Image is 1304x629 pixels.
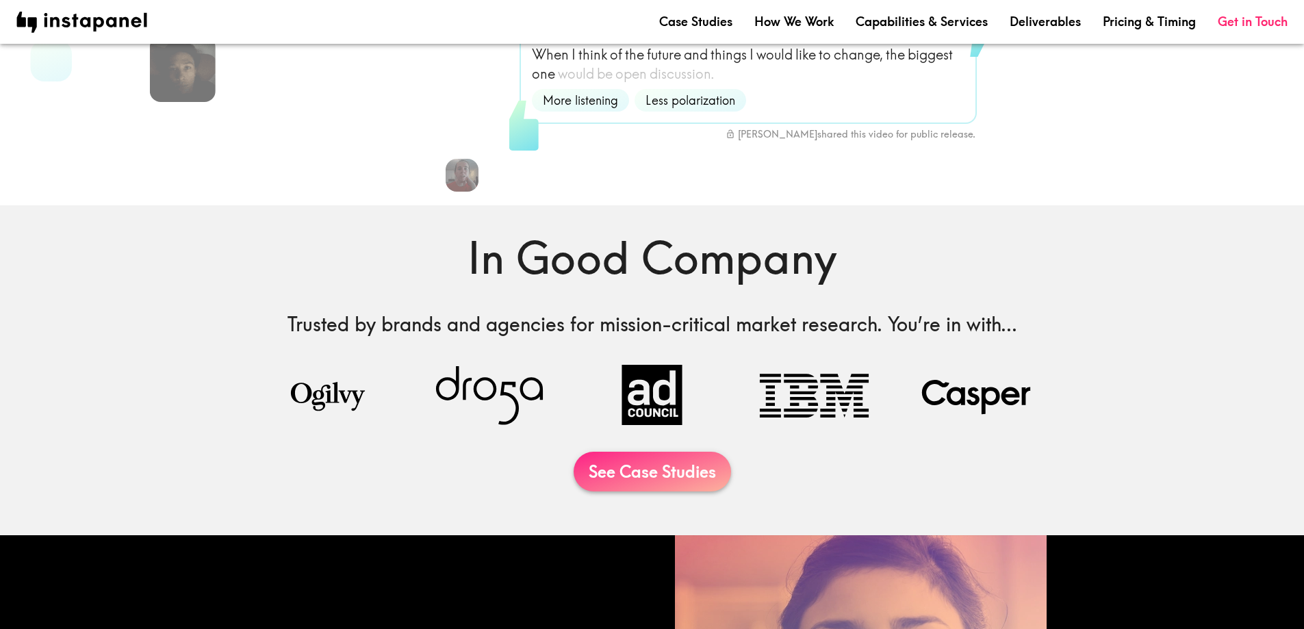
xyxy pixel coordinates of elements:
[532,64,555,84] span: one
[754,13,834,30] a: How We Work
[16,12,147,33] img: instapanel
[535,92,626,109] span: More listening
[574,452,731,491] a: See Case Studies
[1103,13,1196,30] a: Pricing & Timing
[258,374,398,415] img: Ogilvy logo
[572,45,576,64] span: I
[819,45,831,64] span: to
[795,45,816,64] span: like
[637,92,743,109] span: Less polarization
[886,45,905,64] span: the
[258,227,1047,289] h1: In Good Company
[420,365,560,425] img: Droga5 logo
[558,64,594,84] span: would
[1010,13,1081,30] a: Deliverables
[711,45,747,64] span: things
[446,159,478,192] img: Elizabeth
[659,13,732,30] a: Case Studies
[582,365,722,425] img: Ad Council logo
[726,128,975,140] div: [PERSON_NAME] shared this video for public release.
[532,45,569,64] span: When
[615,64,647,84] span: open
[834,45,883,64] span: change,
[1218,13,1288,30] a: Get in Touch
[647,45,681,64] span: future
[578,45,607,64] span: think
[650,64,715,84] span: discussion.
[856,13,988,30] a: Capabilities & Services
[750,45,754,64] span: I
[908,45,953,64] span: biggest
[744,365,884,425] img: IBM logo
[756,45,793,64] span: would
[149,36,215,102] img: Cory
[258,311,1047,337] h6: Trusted by brands and agencies for mission-critical market research. You’re in with...
[684,45,708,64] span: and
[625,45,644,64] span: the
[597,64,613,84] span: be
[610,45,622,64] span: of
[906,365,1047,425] img: Casper logo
